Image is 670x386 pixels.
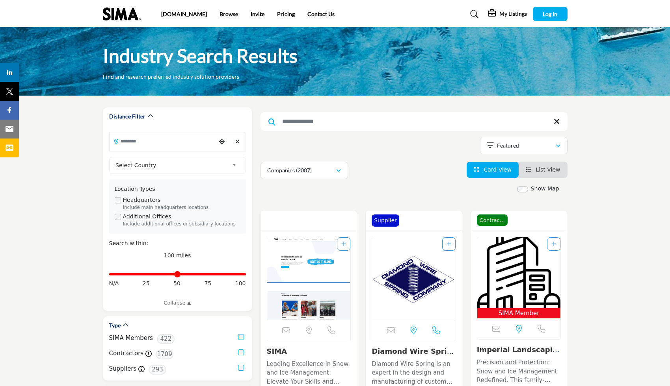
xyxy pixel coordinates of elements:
a: Invite [251,11,264,17]
a: Imperial Landscaping... [477,345,560,362]
p: Supplier [374,216,397,225]
span: List View [536,166,560,173]
div: Choose your current location [216,133,228,150]
a: View List [526,166,560,173]
a: Open Listing in new tab [372,237,456,320]
input: SIMA Members checkbox [238,334,244,340]
h2: Type [109,321,121,329]
img: Imperial Landscaping [477,237,561,308]
p: Companies (2007) [267,166,312,174]
div: Location Types [115,185,240,193]
p: Featured [497,142,519,150]
a: Pricing [277,11,295,17]
a: Open Listing in new tab [477,237,561,319]
span: Card View [484,166,511,173]
span: 100 [235,279,246,288]
span: 293 [149,365,166,375]
span: 50 [173,279,181,288]
span: 25 [143,279,150,288]
a: Add To List [341,241,346,247]
span: Select Country [115,161,229,170]
input: Contractors checkbox [238,349,244,355]
img: SIMA [267,237,351,320]
div: Search within: [109,239,246,247]
span: Log In [543,11,557,17]
a: Add To List [551,241,556,247]
label: Contractors [109,349,144,358]
h3: Diamond Wire Spring Company [372,347,456,356]
span: Contractor [477,214,508,226]
div: Include additional offices or subsidiary locations [123,221,240,228]
button: Featured [480,137,568,154]
a: Browse [220,11,238,17]
span: 1709 [156,349,173,359]
a: Contact Us [307,11,335,17]
div: Include main headquarters locations [123,204,240,211]
a: View Card [474,166,512,173]
span: 422 [157,334,175,344]
input: Search Location [110,133,216,149]
span: 75 [204,279,211,288]
a: SIMA [267,347,287,355]
label: Headquarters [123,196,161,204]
span: 100 miles [164,252,191,259]
input: Search Keyword [261,112,568,131]
span: SIMA Member [479,309,559,318]
span: N/A [109,279,119,288]
a: Search [463,8,484,20]
a: Add To List [447,241,451,247]
a: Diamond Wire Spring ... [372,347,454,364]
div: My Listings [488,9,527,19]
div: Clear search location [232,133,244,150]
a: Precision and Protection: Snow and Ice Management Redefined. This family-owned and operated compa... [477,356,561,385]
a: Collapse ▲ [109,299,246,307]
h3: Imperial Landscaping [477,345,561,354]
a: [DOMAIN_NAME] [161,11,207,17]
h2: Distance Filter [109,113,145,120]
button: Companies (2007) [261,162,348,179]
h1: Industry Search Results [103,44,298,68]
label: Suppliers [109,364,137,373]
label: SIMA Members [109,334,153,343]
label: Show Map [531,185,559,193]
h5: My Listings [499,10,527,17]
button: Log In [533,7,568,21]
img: Diamond Wire Spring Company [372,237,456,320]
a: Open Listing in new tab [267,237,351,320]
li: List View [519,162,568,178]
input: Suppliers checkbox [238,365,244,371]
p: Precision and Protection: Snow and Ice Management Redefined. This family-owned and operated compa... [477,358,561,385]
h3: SIMA [267,347,351,356]
img: Site Logo [103,7,145,20]
label: Additional Offices [123,212,171,221]
p: Find and research preferred industry solution providers [103,73,239,81]
li: Card View [467,162,519,178]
